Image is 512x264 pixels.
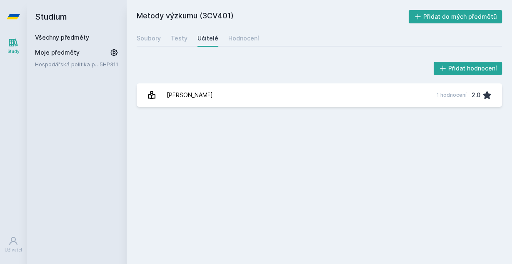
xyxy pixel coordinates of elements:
a: [PERSON_NAME] 1 hodnocení 2.0 [137,83,502,107]
button: Přidat do mých předmětů [409,10,502,23]
div: [PERSON_NAME] [167,87,213,103]
div: 2.0 [472,87,480,103]
div: Soubory [137,34,161,43]
a: 5HP311 [100,61,118,68]
a: Hodnocení [228,30,259,47]
div: Testy [171,34,187,43]
a: Study [2,33,25,59]
span: Moje předměty [35,48,80,57]
a: Uživatel [2,232,25,257]
div: Hodnocení [228,34,259,43]
a: Učitelé [197,30,218,47]
h2: Metody výzkumu (3CV401) [137,10,409,23]
a: Soubory [137,30,161,47]
div: Učitelé [197,34,218,43]
a: Všechny předměty [35,34,89,41]
div: Study [7,48,20,55]
div: Uživatel [5,247,22,253]
div: 1 hodnocení [437,92,467,98]
a: Testy [171,30,187,47]
a: Hospodářská politika pro země bohaté na přírodní zdroje [35,60,100,68]
button: Přidat hodnocení [434,62,502,75]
